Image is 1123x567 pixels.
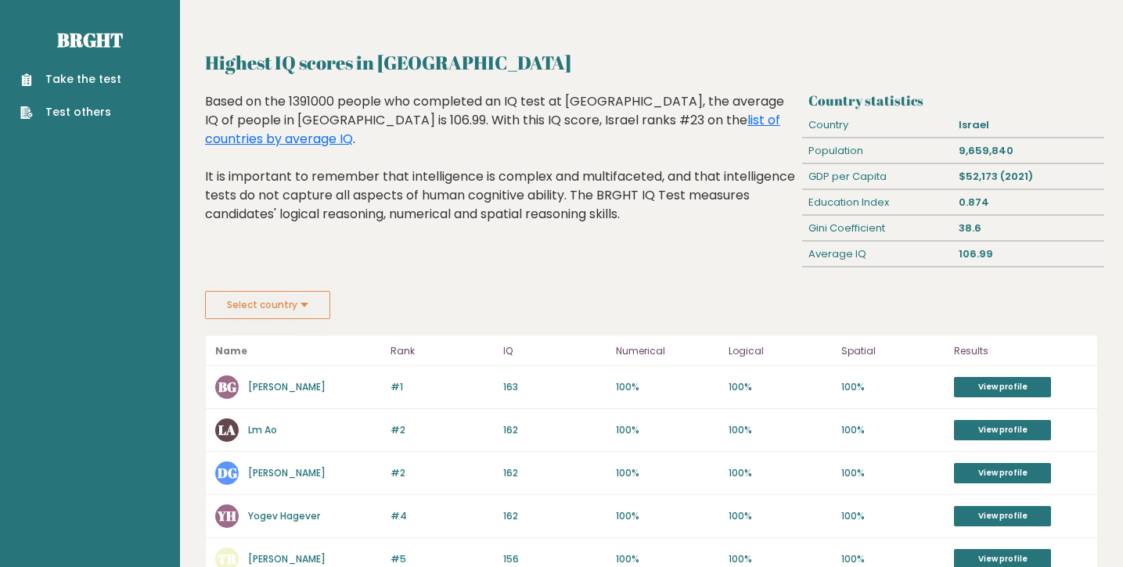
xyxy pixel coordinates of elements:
p: Logical [729,342,832,361]
p: 162 [503,466,606,480]
p: IQ [503,342,606,361]
p: #4 [391,509,494,523]
p: Spatial [841,342,945,361]
p: #5 [391,552,494,566]
a: Take the test [20,71,121,88]
h2: Highest IQ scores in [GEOGRAPHIC_DATA] [205,48,1098,77]
p: #1 [391,380,494,394]
p: 100% [841,509,945,523]
div: GDP per Capita [802,164,953,189]
h3: Country statistics [808,92,1098,109]
p: 162 [503,509,606,523]
a: [PERSON_NAME] [248,466,326,479]
a: list of countries by average IQ [205,111,780,148]
a: [PERSON_NAME] [248,380,326,393]
p: 100% [841,423,945,437]
div: Country [802,113,953,138]
p: 100% [616,466,719,480]
p: 100% [841,552,945,566]
a: View profile [954,420,1051,440]
a: Yogev Hagever [248,509,320,522]
p: 100% [729,552,832,566]
p: 162 [503,423,606,437]
div: Education Index [802,190,953,215]
p: 100% [729,423,832,437]
p: 100% [616,552,719,566]
p: 100% [616,509,719,523]
div: $52,173 (2021) [953,164,1104,189]
a: View profile [954,506,1051,526]
div: Average IQ [802,242,953,267]
p: Results [954,342,1088,361]
p: #2 [391,466,494,480]
div: Population [802,138,953,163]
text: LA [218,421,236,439]
a: [PERSON_NAME] [248,552,326,565]
p: 100% [841,380,945,394]
div: 0.874 [953,190,1104,215]
div: 9,659,840 [953,138,1104,163]
p: 100% [616,423,719,437]
p: 100% [616,380,719,394]
text: BG [218,378,236,396]
a: Lm Ao [248,423,277,436]
a: Brght [57,27,123,52]
a: View profile [954,377,1051,397]
div: Gini Coefficient [802,216,953,241]
text: DG [218,464,237,482]
a: Test others [20,104,121,120]
p: 156 [503,552,606,566]
div: Based on the 1391000 people who completed an IQ test at [GEOGRAPHIC_DATA], the average IQ of peop... [205,92,797,247]
div: Israel [953,113,1104,138]
p: Rank [391,342,494,361]
text: YH [217,507,236,525]
button: Select country [205,291,330,319]
a: View profile [954,463,1051,483]
p: 163 [503,380,606,394]
b: Name [215,344,247,357]
p: 100% [729,509,832,523]
div: 38.6 [953,216,1104,241]
p: Numerical [616,342,719,361]
p: 100% [729,466,832,480]
p: #2 [391,423,494,437]
div: 106.99 [953,242,1104,267]
p: 100% [729,380,832,394]
p: 100% [841,466,945,480]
